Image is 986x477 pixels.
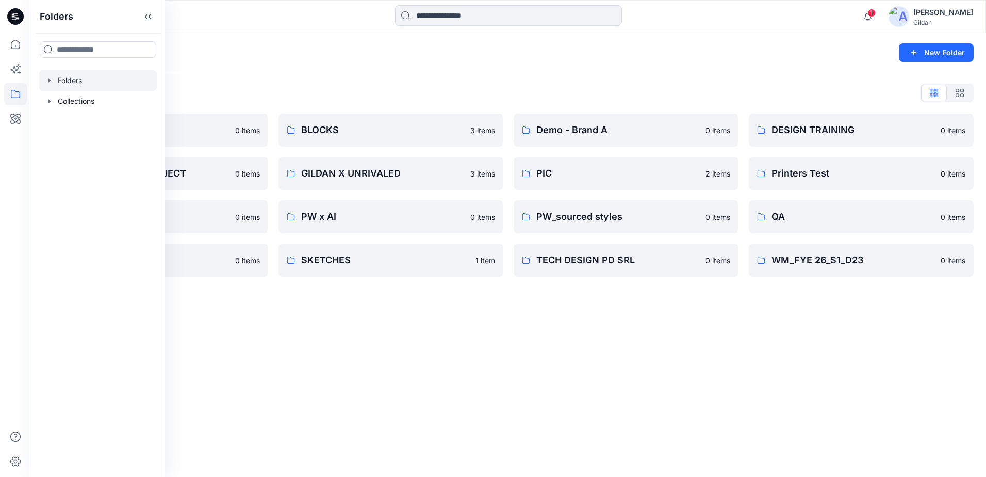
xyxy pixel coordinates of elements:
[235,212,260,222] p: 0 items
[536,253,699,267] p: TECH DESIGN PD SRL
[705,168,730,179] p: 2 items
[913,6,973,19] div: [PERSON_NAME]
[235,255,260,266] p: 0 items
[889,6,909,27] img: avatar
[749,114,974,147] a: DESIGN TRAINING0 items
[705,125,730,136] p: 0 items
[941,168,965,179] p: 0 items
[278,200,503,233] a: PW x AI0 items
[475,255,495,266] p: 1 item
[514,157,738,190] a: PIC2 items
[301,166,464,181] p: GILDAN X UNRIVALED
[749,244,974,277] a: WM_FYE 26_S1_D230 items
[771,123,934,137] p: DESIGN TRAINING
[771,253,934,267] p: WM_FYE 26_S1_D23
[867,9,876,17] span: 1
[705,255,730,266] p: 0 items
[301,253,469,267] p: SKETCHES
[941,212,965,222] p: 0 items
[941,255,965,266] p: 0 items
[514,114,738,147] a: Demo - Brand A0 items
[913,19,973,26] div: Gildan
[301,210,464,224] p: PW x AI
[749,200,974,233] a: QA0 items
[899,43,974,62] button: New Folder
[470,168,495,179] p: 3 items
[470,125,495,136] p: 3 items
[771,210,934,224] p: QA
[278,244,503,277] a: SKETCHES1 item
[278,114,503,147] a: BLOCKS3 items
[705,212,730,222] p: 0 items
[470,212,495,222] p: 0 items
[235,168,260,179] p: 0 items
[514,200,738,233] a: PW_sourced styles0 items
[941,125,965,136] p: 0 items
[771,166,934,181] p: Printers Test
[536,210,699,224] p: PW_sourced styles
[536,166,699,181] p: PIC
[301,123,464,137] p: BLOCKS
[235,125,260,136] p: 0 items
[536,123,699,137] p: Demo - Brand A
[278,157,503,190] a: GILDAN X UNRIVALED3 items
[749,157,974,190] a: Printers Test0 items
[514,244,738,277] a: TECH DESIGN PD SRL0 items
